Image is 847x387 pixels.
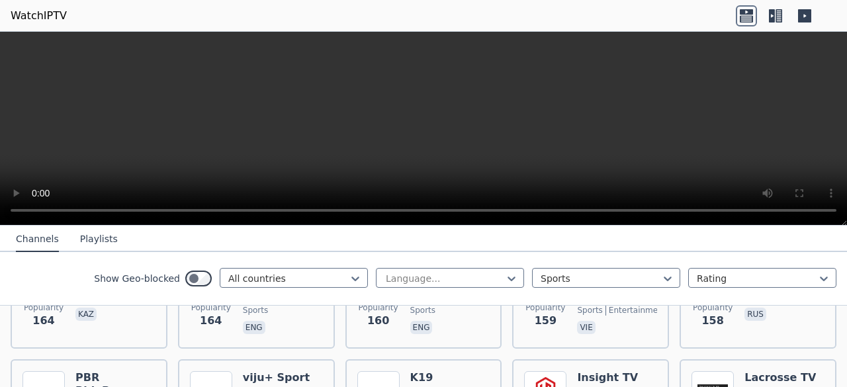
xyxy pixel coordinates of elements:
[24,302,64,313] span: Popularity
[744,308,766,321] p: rus
[525,302,565,313] span: Popularity
[94,272,180,285] label: Show Geo-blocked
[367,313,389,329] span: 160
[605,305,666,316] span: entertainment
[577,305,602,316] span: sports
[577,321,595,334] p: vie
[243,371,310,384] h6: viju+ Sport
[75,308,97,321] p: kaz
[410,305,435,316] span: sports
[11,8,67,24] a: WatchIPTV
[693,302,733,313] span: Popularity
[359,302,398,313] span: Popularity
[701,313,723,329] span: 158
[80,227,118,252] button: Playlists
[200,313,222,329] span: 164
[410,371,468,384] h6: K19
[16,227,59,252] button: Channels
[191,302,231,313] span: Popularity
[410,321,433,334] p: eng
[535,313,557,329] span: 159
[744,371,816,384] h6: Lacrosse TV
[243,305,268,316] span: sports
[243,321,265,334] p: eng
[577,371,638,384] h6: Insight TV
[32,313,54,329] span: 164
